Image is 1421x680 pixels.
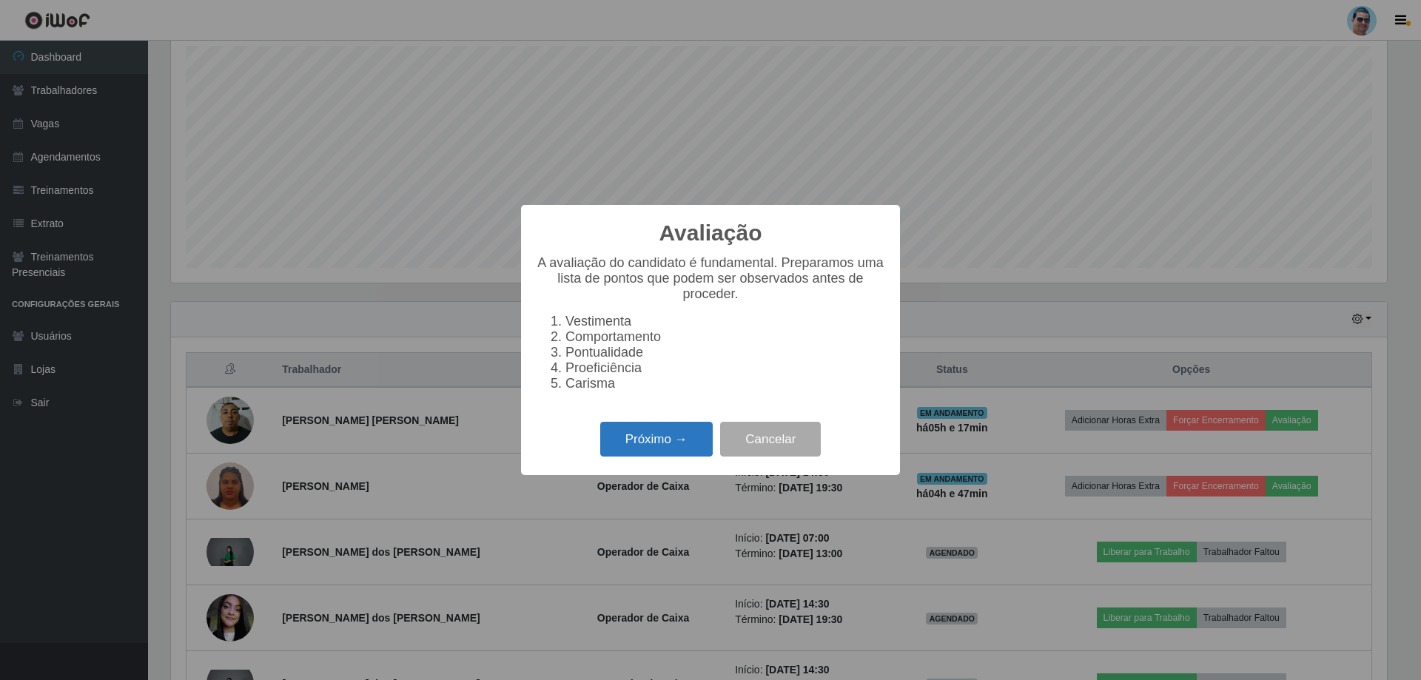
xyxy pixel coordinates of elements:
li: Vestimenta [565,314,885,329]
button: Próximo → [600,422,713,457]
li: Proeficiência [565,360,885,376]
button: Cancelar [720,422,821,457]
p: A avaliação do candidato é fundamental. Preparamos uma lista de pontos que podem ser observados a... [536,255,885,302]
li: Comportamento [565,329,885,345]
li: Carisma [565,376,885,391]
h2: Avaliação [659,220,762,246]
li: Pontualidade [565,345,885,360]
